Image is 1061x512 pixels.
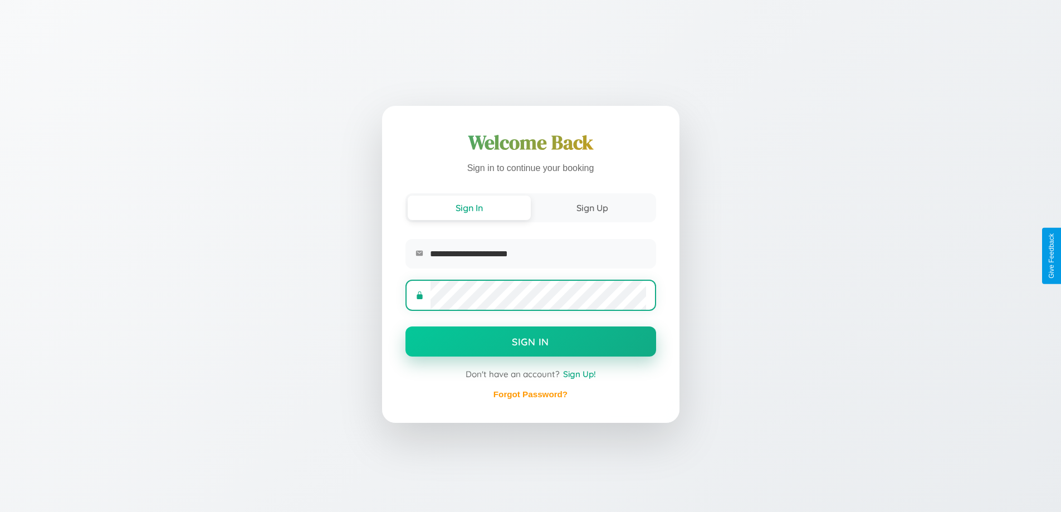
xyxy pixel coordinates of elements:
div: Don't have an account? [405,369,656,379]
div: Give Feedback [1048,233,1055,279]
a: Forgot Password? [493,389,568,399]
h1: Welcome Back [405,129,656,156]
p: Sign in to continue your booking [405,160,656,177]
button: Sign In [405,326,656,357]
button: Sign Up [531,196,654,220]
span: Sign Up! [563,369,596,379]
button: Sign In [408,196,531,220]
